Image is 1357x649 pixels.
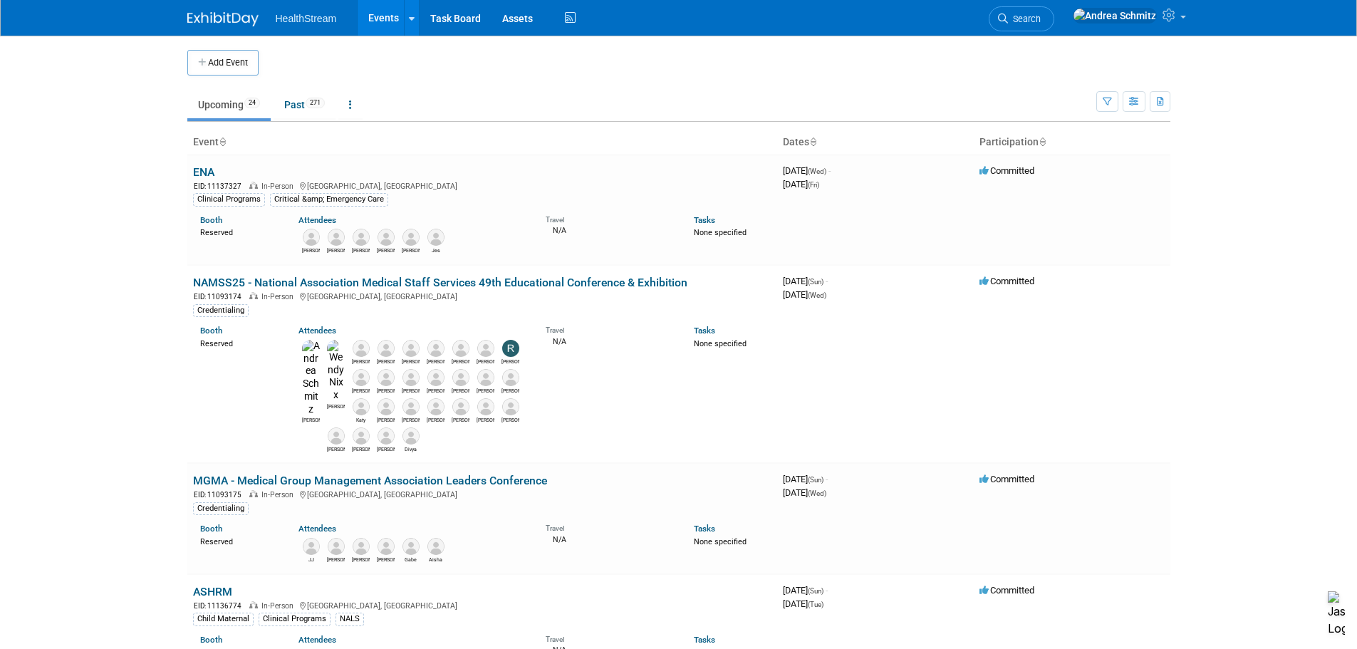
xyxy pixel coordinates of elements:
div: Sadie Welch [377,386,395,395]
a: Booth [200,326,222,336]
span: EID: 11137327 [194,182,247,190]
div: Daniela Miranda [352,246,370,254]
span: [DATE] [783,289,826,300]
span: EID: 11136774 [194,602,247,610]
span: In-Person [261,601,298,611]
span: (Sun) [808,476,823,484]
span: EID: 11093174 [194,293,247,301]
div: Critical &amp; Emergency Care [270,193,388,206]
div: Kimberly Pantoja [377,246,395,254]
img: In-Person Event [249,490,258,497]
span: [DATE] [783,179,819,189]
th: Event [187,130,777,155]
span: (Wed) [808,167,826,175]
span: Committed [979,276,1034,286]
a: Search [989,6,1054,31]
a: Booth [200,635,222,645]
div: Bryan Robbins [352,357,370,365]
div: Kameron Staten [402,246,420,254]
a: ENA [193,165,214,179]
span: In-Person [261,182,298,191]
img: Joanna Juergens [427,398,444,415]
span: In-Person [261,490,298,499]
span: (Wed) [808,489,826,497]
span: Search [1008,14,1041,24]
div: Credentialing [193,304,249,317]
a: Tasks [694,524,715,534]
a: Tasks [694,326,715,336]
a: NAMSS25 - National Association Medical Staff Services 49th Educational Conference & Exhibition [193,276,687,289]
div: Brianna Gabriel [477,357,494,365]
a: MGMA - Medical Group Management Association Leaders Conference [193,474,547,487]
img: In-Person Event [249,292,258,299]
div: Credentialing [193,502,249,515]
img: Rachel Fridja [328,229,345,246]
img: Jen Grijalva [402,398,420,415]
span: 271 [306,98,325,108]
div: Clinical Programs [259,613,331,625]
div: Travel [546,519,672,533]
img: Aaron Faber [402,369,420,386]
span: [DATE] [783,487,826,498]
img: Bryan Robbins [353,340,370,357]
span: None specified [694,228,747,237]
div: Travel [546,211,672,224]
span: Committed [979,585,1034,596]
span: [DATE] [783,598,823,609]
div: Reserved [200,225,278,238]
span: [DATE] [783,585,828,596]
div: Rachel Fridja [327,246,345,254]
img: Brandi Zevenbergen [477,369,494,386]
img: Ty Meredith [378,538,395,555]
div: [GEOGRAPHIC_DATA], [GEOGRAPHIC_DATA] [193,488,771,500]
a: Attendees [298,524,336,534]
img: William Davis [328,538,345,555]
span: - [826,276,828,286]
img: Kameron Staten [402,229,420,246]
img: Jennie Julius [427,340,444,357]
div: Tawna Knight [352,445,370,453]
a: Attendees [298,635,336,645]
span: - [826,585,828,596]
div: N/A [546,224,672,236]
div: Reuben Faber [377,357,395,365]
div: Travel [546,630,672,644]
span: EID: 11093175 [194,491,247,499]
div: N/A [546,534,672,545]
img: Katie Jobst [402,340,420,357]
img: Andrea Schmitz [302,340,320,416]
img: Katy Young [353,398,370,415]
a: Sort by Participation Type [1039,136,1046,147]
div: Katy Young [352,415,370,424]
a: Attendees [298,215,336,225]
img: ExhibitDay [187,12,259,26]
a: Tasks [694,635,715,645]
span: (Fri) [808,181,819,189]
div: Joe Deedy [452,357,469,365]
div: Jen Grijalva [402,415,420,424]
img: Chris Gann [452,369,469,386]
div: Amy Kleist [352,386,370,395]
div: William Davis [327,555,345,564]
img: Daniela Miranda [353,229,370,246]
img: Kimberly Pantoja [378,229,395,246]
img: Tom Heitz [328,427,345,445]
a: Past271 [274,91,336,118]
img: Amanda Morinelli [353,538,370,555]
div: Amanda Morinelli [352,555,370,564]
img: Nicole Otte [378,398,395,415]
span: None specified [694,537,747,546]
div: Nicole Otte [377,415,395,424]
img: Amy Kleist [353,369,370,386]
div: Sarah Cassidy [501,386,519,395]
div: Aisha Roels [427,555,444,564]
span: (Sun) [808,587,823,595]
span: (Tue) [808,601,823,608]
div: Logan Blackfan [302,246,320,254]
div: [GEOGRAPHIC_DATA], [GEOGRAPHIC_DATA] [193,290,771,302]
a: Tasks [694,215,715,225]
img: Reuben Faber [378,340,395,357]
div: Kelly Kaechele [427,386,444,395]
span: Committed [979,474,1034,484]
div: JJ Harnke [302,555,320,564]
